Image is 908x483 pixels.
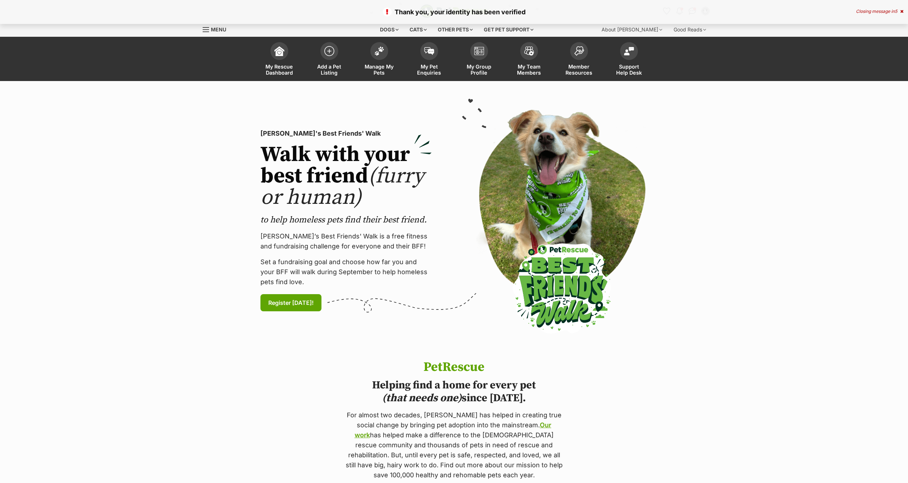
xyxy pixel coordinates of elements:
img: add-pet-listing-icon-0afa8454b4691262ce3f59096e99ab1cd57d4a30225e0717b998d2c9b9846f56.svg [324,46,334,56]
p: [PERSON_NAME]’s Best Friends' Walk is a free fitness and fundraising challenge for everyone and t... [260,231,432,251]
span: Add a Pet Listing [313,64,345,76]
a: Register [DATE]! [260,294,321,311]
h2: Helping find a home for every pet since [DATE]. [344,379,564,404]
p: [PERSON_NAME]'s Best Friends' Walk [260,129,432,139]
p: For almost two decades, [PERSON_NAME] has helped in creating true social change by bringing pet a... [344,410,564,480]
span: (furry or human) [260,163,424,211]
img: team-members-icon-5396bd8760b3fe7c0b43da4ab00e1e3bb1a5d9ba89233759b79545d2d3fc5d0d.svg [524,46,534,56]
span: Member Resources [563,64,595,76]
a: Menu [203,22,231,35]
a: My Team Members [504,39,554,81]
span: My Group Profile [463,64,495,76]
img: dashboard-icon-eb2f2d2d3e046f16d808141f083e7271f6b2e854fb5c12c21221c1fb7104beca.svg [274,46,284,56]
h2: Walk with your best friend [260,144,432,208]
a: My Rescue Dashboard [254,39,304,81]
img: pet-enquiries-icon-7e3ad2cf08bfb03b45e93fb7055b45f3efa6380592205ae92323e6603595dc1f.svg [424,47,434,55]
span: Register [DATE]! [268,298,314,307]
i: (that needs one) [382,391,462,405]
p: to help homeless pets find their best friend. [260,214,432,226]
img: group-profile-icon-3fa3cf56718a62981997c0bc7e787c4b2cf8bcc04b72c1350f741eb67cf2f40e.svg [474,47,484,55]
div: About [PERSON_NAME] [597,22,667,37]
span: Manage My Pets [363,64,395,76]
span: Support Help Desk [613,64,645,76]
p: Set a fundraising goal and choose how far you and your BFF will walk during September to help hom... [260,257,432,287]
div: Good Reads [669,22,711,37]
div: Cats [405,22,432,37]
a: My Pet Enquiries [404,39,454,81]
a: Member Resources [554,39,604,81]
span: My Team Members [513,64,545,76]
div: Get pet support [479,22,538,37]
a: Add a Pet Listing [304,39,354,81]
div: Other pets [433,22,478,37]
span: My Rescue Dashboard [263,64,295,76]
a: Manage My Pets [354,39,404,81]
a: Support Help Desk [604,39,654,81]
a: My Group Profile [454,39,504,81]
img: manage-my-pets-icon-02211641906a0b7f246fdf0571729dbe1e7629f14944591b6c1af311fb30b64b.svg [374,46,384,56]
span: Menu [211,26,226,32]
img: member-resources-icon-8e73f808a243e03378d46382f2149f9095a855e16c252ad45f914b54edf8863c.svg [574,46,584,56]
h1: PetRescue [344,360,564,374]
img: help-desk-icon-fdf02630f3aa405de69fd3d07c3f3aa587a6932b1a1747fa1d2bba05be0121f9.svg [624,47,634,55]
div: Dogs [375,22,404,37]
span: My Pet Enquiries [413,64,445,76]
